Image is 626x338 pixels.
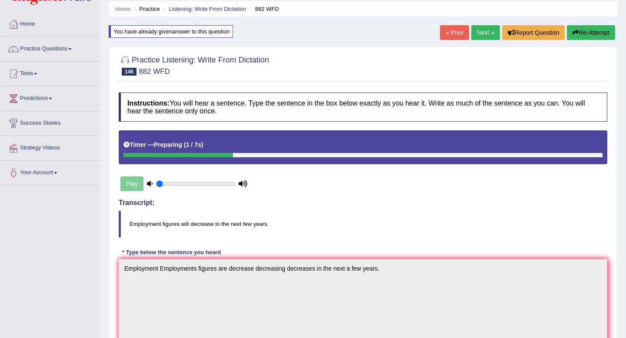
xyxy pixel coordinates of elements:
small: 882 WFD [139,67,170,76]
a: Predictions [0,86,100,108]
button: Report Question [502,25,565,40]
b: ) [201,141,203,148]
b: 1 / 7s [186,141,201,148]
h5: Timer — [123,142,203,148]
b: Preparing [154,141,182,148]
button: Re-Attempt [567,25,615,40]
h4: Transcript: [119,199,607,207]
li: 882 WFD [248,5,279,13]
a: Success Stories [0,111,100,133]
b: Instructions: [127,99,170,107]
a: Tests [0,62,100,83]
h4: You will hear a sentence. Type the sentence in the box below exactly as you hear it. Write as muc... [119,93,607,122]
div: * Type below the sentence you heard [119,249,224,257]
blockquote: Employment figures will decrease in the next few years. [119,211,607,237]
div: You have already given answer to this question [109,25,233,38]
a: Home [115,6,130,12]
li: Practice [132,5,160,13]
span: 146 [122,68,137,76]
a: Your Account [0,161,100,182]
a: Next » [471,25,500,40]
a: « Prev [440,25,469,40]
a: Home [0,12,100,34]
a: Listening: Write From Dictation [169,6,246,12]
h2: Practice Listening: Write From Dictation [119,54,269,76]
b: ( [184,141,186,148]
a: Strategy Videos [0,136,100,158]
a: Practice Questions [0,37,100,59]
